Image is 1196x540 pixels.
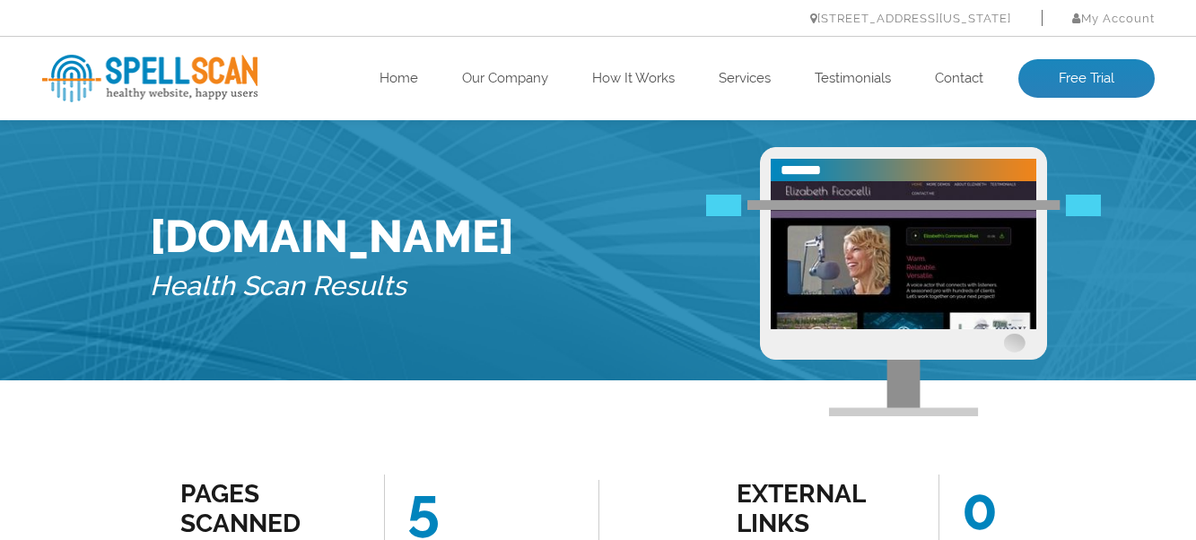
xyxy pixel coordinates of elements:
div: external links [737,479,899,538]
h1: [DOMAIN_NAME] [150,210,514,263]
img: Free Webiste Analysis [706,195,1101,216]
img: Free Webiste Analysis [760,147,1047,416]
div: Pages Scanned [180,479,343,538]
img: Free Website Analysis [771,181,1036,329]
h5: Health Scan Results [150,263,514,310]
